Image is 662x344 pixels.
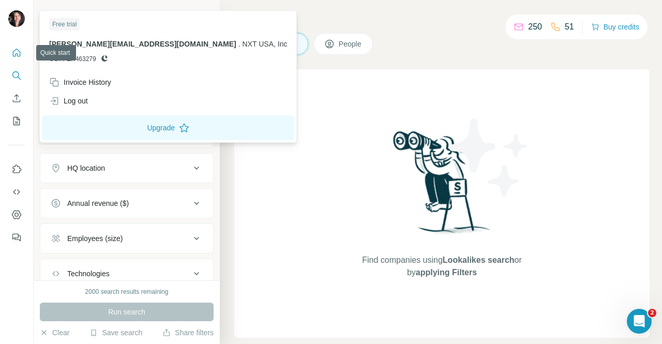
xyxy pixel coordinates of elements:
[8,205,25,224] button: Dashboard
[339,39,363,49] span: People
[591,20,639,34] button: Buy credits
[49,18,80,31] div: Free trial
[40,9,72,19] div: New search
[443,256,515,264] span: Lookalikes search
[8,43,25,62] button: Quick start
[388,128,496,244] img: Surfe Illustration - Woman searching with binoculars
[49,54,96,64] span: COPPER463279
[416,268,477,277] span: applying Filters
[42,115,294,140] button: Upgrade
[8,183,25,201] button: Use Surfe API
[40,191,213,216] button: Annual revenue ($)
[49,96,88,106] div: Log out
[442,111,535,204] img: Surfe Illustration - Stars
[85,287,169,296] div: 2000 search results remaining
[238,40,240,48] span: .
[8,89,25,108] button: Enrich CSV
[359,254,524,279] span: Find companies using or by
[627,309,652,334] iframe: Intercom live chat
[8,66,25,85] button: Search
[40,156,213,181] button: HQ location
[49,40,236,48] span: [PERSON_NAME][EMAIL_ADDRESS][DOMAIN_NAME]
[40,327,69,338] button: Clear
[234,12,650,27] h4: Search
[67,198,129,208] div: Annual revenue ($)
[162,327,214,338] button: Share filters
[648,309,656,317] span: 2
[8,112,25,130] button: My lists
[565,21,574,33] p: 51
[8,160,25,178] button: Use Surfe on LinkedIn
[243,40,288,48] span: NXT USA, Inc
[180,6,220,22] button: Hide
[67,268,110,279] div: Technologies
[40,226,213,251] button: Employees (size)
[49,77,111,87] div: Invoice History
[8,10,25,27] img: Avatar
[67,233,123,244] div: Employees (size)
[89,327,142,338] button: Save search
[40,261,213,286] button: Technologies
[67,163,105,173] div: HQ location
[8,228,25,247] button: Feedback
[528,21,542,33] p: 250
